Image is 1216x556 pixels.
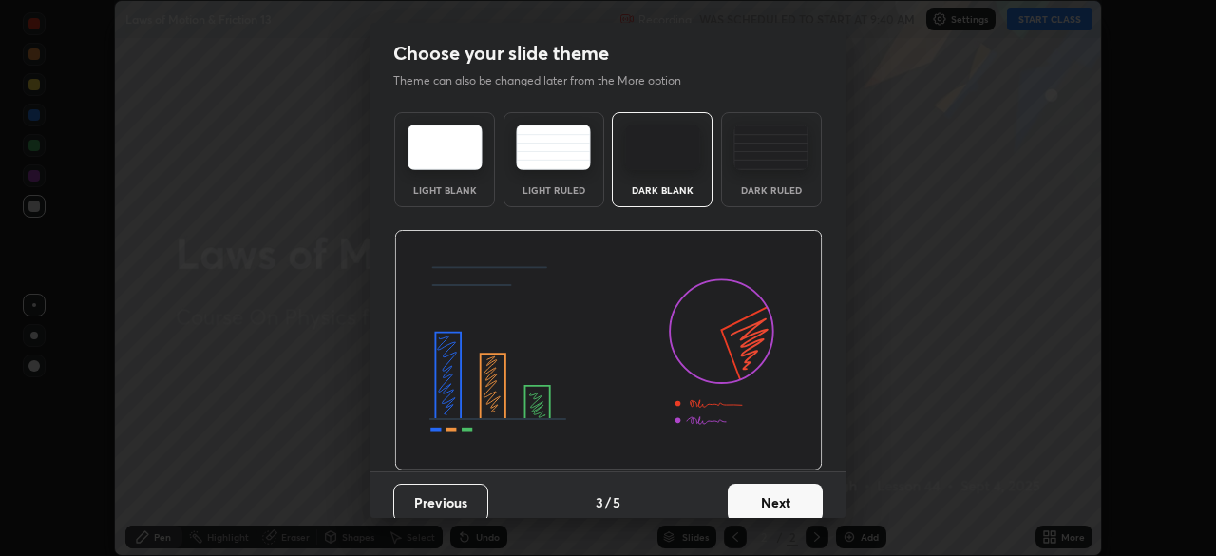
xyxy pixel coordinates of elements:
h4: 5 [613,492,620,512]
div: Dark Ruled [733,185,809,195]
div: Dark Blank [624,185,700,195]
img: darkTheme.f0cc69e5.svg [625,125,700,170]
h4: 3 [596,492,603,512]
h4: / [605,492,611,512]
img: lightRuledTheme.5fabf969.svg [516,125,591,170]
img: lightTheme.e5ed3b09.svg [408,125,483,170]
p: Theme can also be changed later from the More option [393,72,701,89]
h2: Choose your slide theme [393,41,609,66]
div: Light Blank [407,185,483,195]
img: darkRuledTheme.de295e13.svg [733,125,808,170]
img: darkThemeBanner.d06ce4a2.svg [394,230,823,471]
button: Next [728,484,823,522]
button: Previous [393,484,488,522]
div: Light Ruled [516,185,592,195]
